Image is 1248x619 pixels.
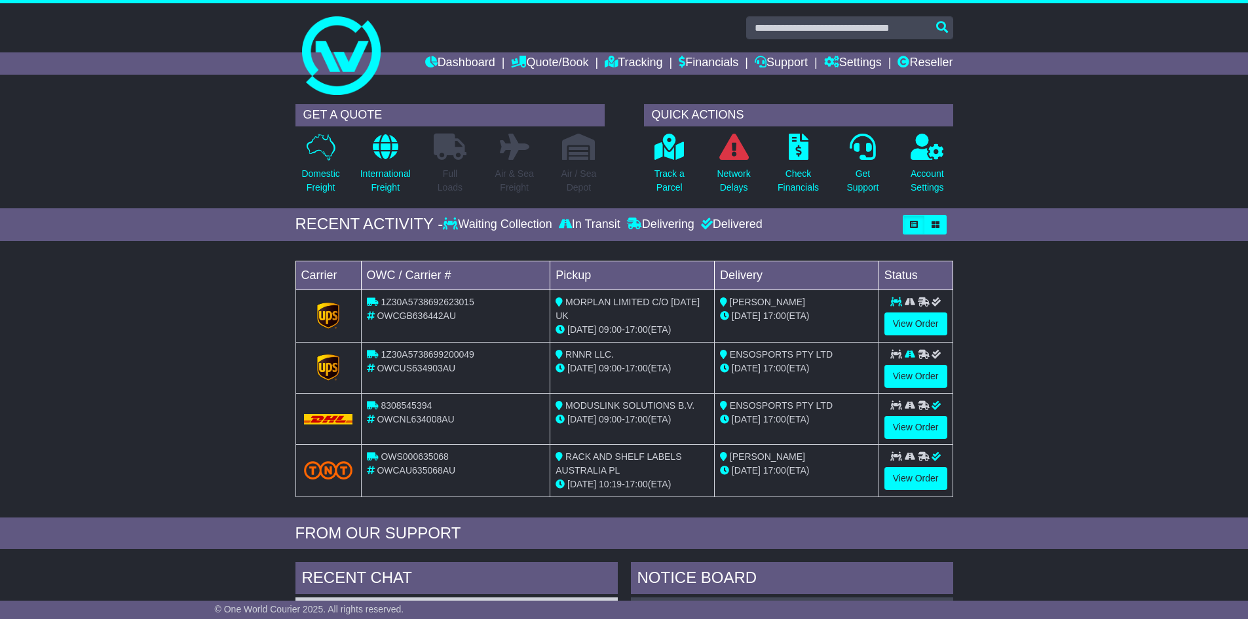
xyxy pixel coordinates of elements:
a: Reseller [898,52,953,75]
a: NetworkDelays [716,133,751,202]
p: Account Settings [911,167,944,195]
span: RACK AND SHELF LABELS AUSTRALIA PL [556,451,681,476]
span: OWCNL634008AU [377,414,454,424]
p: Check Financials [778,167,819,195]
span: [DATE] [732,363,761,373]
span: [DATE] [567,363,596,373]
td: Carrier [295,261,361,290]
div: QUICK ACTIONS [644,104,953,126]
span: 17:00 [625,414,648,424]
span: [PERSON_NAME] [730,297,805,307]
a: AccountSettings [910,133,945,202]
p: Network Delays [717,167,750,195]
img: TNT_Domestic.png [304,461,353,479]
span: 17:00 [763,363,786,373]
div: (ETA) [720,362,873,375]
img: GetCarrierServiceLogo [317,303,339,329]
a: Tracking [605,52,662,75]
span: MORPLAN LIMITED C/O [DATE] UK [556,297,700,321]
span: 10:19 [599,479,622,489]
span: OWCUS634903AU [377,363,455,373]
img: GetCarrierServiceLogo [317,354,339,381]
a: Dashboard [425,52,495,75]
a: Support [755,52,808,75]
div: - (ETA) [556,413,709,426]
span: [PERSON_NAME] [730,451,805,462]
span: [DATE] [567,414,596,424]
a: View Order [884,467,947,490]
span: RNNR LLC. [565,349,614,360]
span: 17:00 [763,414,786,424]
div: GET A QUOTE [295,104,605,126]
span: 17:00 [625,479,648,489]
span: 17:00 [763,310,786,321]
a: View Order [884,416,947,439]
span: 09:00 [599,363,622,373]
div: (ETA) [720,309,873,323]
a: View Order [884,365,947,388]
span: 17:00 [625,324,648,335]
span: [DATE] [732,310,761,321]
p: International Freight [360,167,411,195]
div: Delivering [624,217,698,232]
td: Pickup [550,261,715,290]
p: Track a Parcel [654,167,685,195]
div: - (ETA) [556,323,709,337]
span: 17:00 [763,465,786,476]
img: DHL.png [304,414,353,424]
a: Financials [679,52,738,75]
span: ENSOSPORTS PTY LTD [730,349,833,360]
span: [DATE] [567,324,596,335]
div: RECENT ACTIVITY - [295,215,444,234]
span: ENSOSPORTS PTY LTD [730,400,833,411]
span: © One World Courier 2025. All rights reserved. [215,604,404,614]
div: - (ETA) [556,362,709,375]
span: [DATE] [567,479,596,489]
a: Track aParcel [654,133,685,202]
span: 1Z30A5738692623015 [381,297,474,307]
span: 09:00 [599,324,622,335]
div: In Transit [556,217,624,232]
div: (ETA) [720,413,873,426]
span: 1Z30A5738699200049 [381,349,474,360]
td: Delivery [714,261,879,290]
span: OWS000635068 [381,451,449,462]
p: Get Support [846,167,879,195]
div: Delivered [698,217,763,232]
p: Air / Sea Depot [561,167,597,195]
span: OWCAU635068AU [377,465,455,476]
p: Air & Sea Freight [495,167,534,195]
div: - (ETA) [556,478,709,491]
p: Domestic Freight [301,167,339,195]
span: [DATE] [732,465,761,476]
td: Status [879,261,953,290]
span: OWCGB636442AU [377,310,456,321]
a: GetSupport [846,133,879,202]
a: CheckFinancials [777,133,820,202]
a: Quote/Book [511,52,588,75]
span: 8308545394 [381,400,432,411]
span: [DATE] [732,414,761,424]
div: (ETA) [720,464,873,478]
a: Settings [824,52,882,75]
span: 09:00 [599,414,622,424]
a: InternationalFreight [360,133,411,202]
span: MODUSLINK SOLUTIONS B.V. [565,400,694,411]
div: RECENT CHAT [295,562,618,597]
a: DomesticFreight [301,133,340,202]
a: View Order [884,312,947,335]
td: OWC / Carrier # [361,261,550,290]
span: 17:00 [625,363,648,373]
div: Waiting Collection [443,217,555,232]
p: Full Loads [434,167,466,195]
div: NOTICE BOARD [631,562,953,597]
div: FROM OUR SUPPORT [295,524,953,543]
